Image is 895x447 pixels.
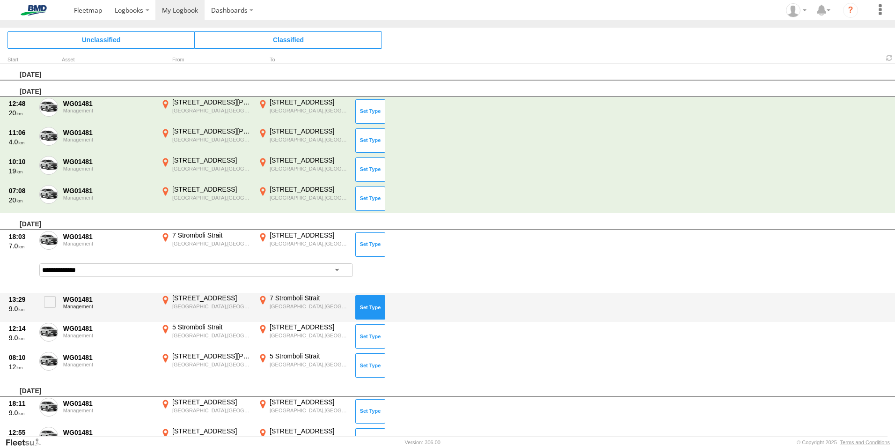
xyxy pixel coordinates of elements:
[159,98,253,125] label: Click to View Event Location
[9,138,34,146] div: 4.0
[159,231,253,258] label: Click to View Event Location
[257,398,350,425] label: Click to View Event Location
[9,109,34,117] div: 20
[9,305,34,313] div: 9.0
[172,136,251,143] div: [GEOGRAPHIC_DATA],[GEOGRAPHIC_DATA]
[270,294,349,302] div: 7 Stromboli Strait
[172,98,251,106] div: [STREET_ADDRESS][PERSON_NAME]
[9,242,34,250] div: 7.0
[270,332,349,339] div: [GEOGRAPHIC_DATA],[GEOGRAPHIC_DATA]
[9,295,34,304] div: 13:29
[9,186,34,195] div: 07:08
[270,427,349,435] div: [STREET_ADDRESS]
[63,353,154,362] div: WG01481
[9,409,34,417] div: 9.0
[62,58,155,62] div: Asset
[63,399,154,408] div: WG01481
[172,165,251,172] div: [GEOGRAPHIC_DATA],[GEOGRAPHIC_DATA]
[843,3,858,18] i: ?
[159,127,253,154] label: Click to View Event Location
[172,107,251,114] div: [GEOGRAPHIC_DATA],[GEOGRAPHIC_DATA]
[172,156,251,164] div: [STREET_ADDRESS]
[355,157,385,182] button: Click to Set
[159,58,253,62] div: From
[270,194,349,201] div: [GEOGRAPHIC_DATA],[GEOGRAPHIC_DATA]
[172,127,251,135] div: [STREET_ADDRESS][PERSON_NAME]
[270,407,349,414] div: [GEOGRAPHIC_DATA],[GEOGRAPHIC_DATA]
[257,98,350,125] label: Click to View Event Location
[840,440,890,445] a: Terms and Conditions
[257,231,350,258] label: Click to View Event Location
[797,440,890,445] div: © Copyright 2025 -
[172,303,251,310] div: [GEOGRAPHIC_DATA],[GEOGRAPHIC_DATA]
[63,333,154,338] div: Management
[63,362,154,367] div: Management
[9,353,34,362] div: 08:10
[783,3,810,17] div: Emil Vranjes
[884,53,895,62] span: Refresh
[159,294,253,321] label: Click to View Event Location
[355,232,385,257] button: Click to Set
[63,166,154,171] div: Management
[172,185,251,194] div: [STREET_ADDRESS]
[270,303,349,310] div: [GEOGRAPHIC_DATA],[GEOGRAPHIC_DATA]
[405,440,440,445] div: Version: 306.00
[355,353,385,378] button: Click to Set
[9,428,34,437] div: 12:55
[172,323,251,331] div: 5 Stromboli Strait
[257,323,350,350] label: Click to View Event Location
[9,157,34,166] div: 10:10
[63,428,154,437] div: WG01481
[159,156,253,183] label: Click to View Event Location
[270,361,349,368] div: [GEOGRAPHIC_DATA],[GEOGRAPHIC_DATA]
[63,295,154,304] div: WG01481
[9,99,34,108] div: 12:48
[270,127,349,135] div: [STREET_ADDRESS]
[172,361,251,368] div: [GEOGRAPHIC_DATA],[GEOGRAPHIC_DATA]
[257,127,350,154] label: Click to View Event Location
[63,108,154,113] div: Management
[7,31,195,48] span: Click to view Unclassified Trips
[159,323,253,350] label: Click to View Event Location
[172,231,251,239] div: 7 Stromboli Strait
[63,128,154,137] div: WG01481
[9,334,34,342] div: 9.0
[195,31,382,48] span: Click to view Classified Trips
[63,324,154,333] div: WG01481
[270,107,349,114] div: [GEOGRAPHIC_DATA],[GEOGRAPHIC_DATA]
[270,136,349,143] div: [GEOGRAPHIC_DATA],[GEOGRAPHIC_DATA]
[172,194,251,201] div: [GEOGRAPHIC_DATA],[GEOGRAPHIC_DATA]
[270,98,349,106] div: [STREET_ADDRESS]
[172,407,251,414] div: [GEOGRAPHIC_DATA],[GEOGRAPHIC_DATA]
[63,408,154,413] div: Management
[270,156,349,164] div: [STREET_ADDRESS]
[270,240,349,247] div: [GEOGRAPHIC_DATA],[GEOGRAPHIC_DATA]
[172,427,251,435] div: [STREET_ADDRESS]
[257,352,350,379] label: Click to View Event Location
[5,438,48,447] a: Visit our Website
[63,137,154,142] div: Management
[270,352,349,360] div: 5 Stromboli Strait
[9,232,34,241] div: 18:03
[355,295,385,320] button: Click to Set
[355,399,385,424] button: Click to Set
[159,398,253,425] label: Click to View Event Location
[172,240,251,247] div: [GEOGRAPHIC_DATA],[GEOGRAPHIC_DATA]
[9,5,58,15] img: bmd-logo.svg
[270,165,349,172] div: [GEOGRAPHIC_DATA],[GEOGRAPHIC_DATA]
[257,156,350,183] label: Click to View Event Location
[63,304,154,309] div: Management
[355,128,385,153] button: Click to Set
[159,185,253,212] label: Click to View Event Location
[257,185,350,212] label: Click to View Event Location
[257,58,350,62] div: To
[172,398,251,406] div: [STREET_ADDRESS]
[159,352,253,379] label: Click to View Event Location
[172,332,251,339] div: [GEOGRAPHIC_DATA],[GEOGRAPHIC_DATA]
[7,58,36,62] div: Click to Sort
[270,398,349,406] div: [STREET_ADDRESS]
[63,157,154,166] div: WG01481
[63,99,154,108] div: WG01481
[9,167,34,175] div: 19
[63,186,154,195] div: WG01481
